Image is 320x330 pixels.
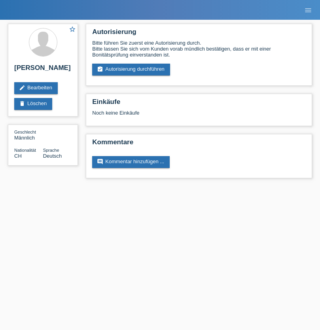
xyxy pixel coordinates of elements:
[92,156,170,168] a: commentKommentar hinzufügen ...
[92,138,306,150] h2: Kommentare
[14,129,43,141] div: Männlich
[14,64,72,76] h2: [PERSON_NAME]
[14,82,58,94] a: editBearbeiten
[92,40,306,58] div: Bitte führen Sie zuerst eine Autorisierung durch. Bitte lassen Sie sich vom Kunden vorab mündlich...
[43,148,59,153] span: Sprache
[304,6,312,14] i: menu
[19,100,25,107] i: delete
[97,158,103,165] i: comment
[14,153,22,159] span: Schweiz
[14,98,52,110] a: deleteLöschen
[43,153,62,159] span: Deutsch
[14,130,36,134] span: Geschlecht
[92,64,170,75] a: assignment_turned_inAutorisierung durchführen
[92,28,306,40] h2: Autorisierung
[19,85,25,91] i: edit
[97,66,103,72] i: assignment_turned_in
[92,98,306,110] h2: Einkäufe
[14,148,36,153] span: Nationalität
[69,26,76,33] i: star_border
[300,8,316,12] a: menu
[69,26,76,34] a: star_border
[92,110,306,122] div: Noch keine Einkäufe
